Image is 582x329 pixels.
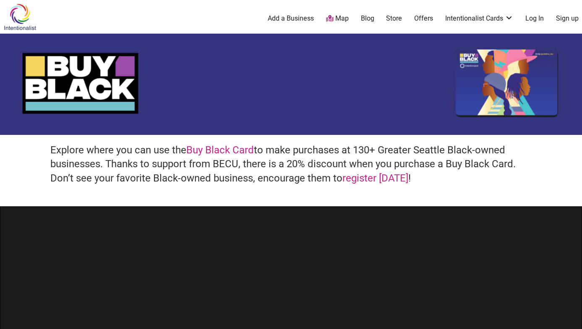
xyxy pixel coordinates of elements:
a: Store [386,14,402,23]
a: register [DATE] [342,172,408,184]
a: Log In [525,14,544,23]
a: Sign up [556,14,579,23]
a: Buy Black Card [186,144,254,156]
a: Add a Business [268,14,314,23]
a: Offers [414,14,433,23]
a: Map [326,14,349,24]
h4: Explore where you can use the to make purchases at 130+ Greater Seattle Black-owned businesses. T... [50,143,532,186]
a: Blog [361,14,374,23]
a: Intentionalist Cards [445,14,513,23]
